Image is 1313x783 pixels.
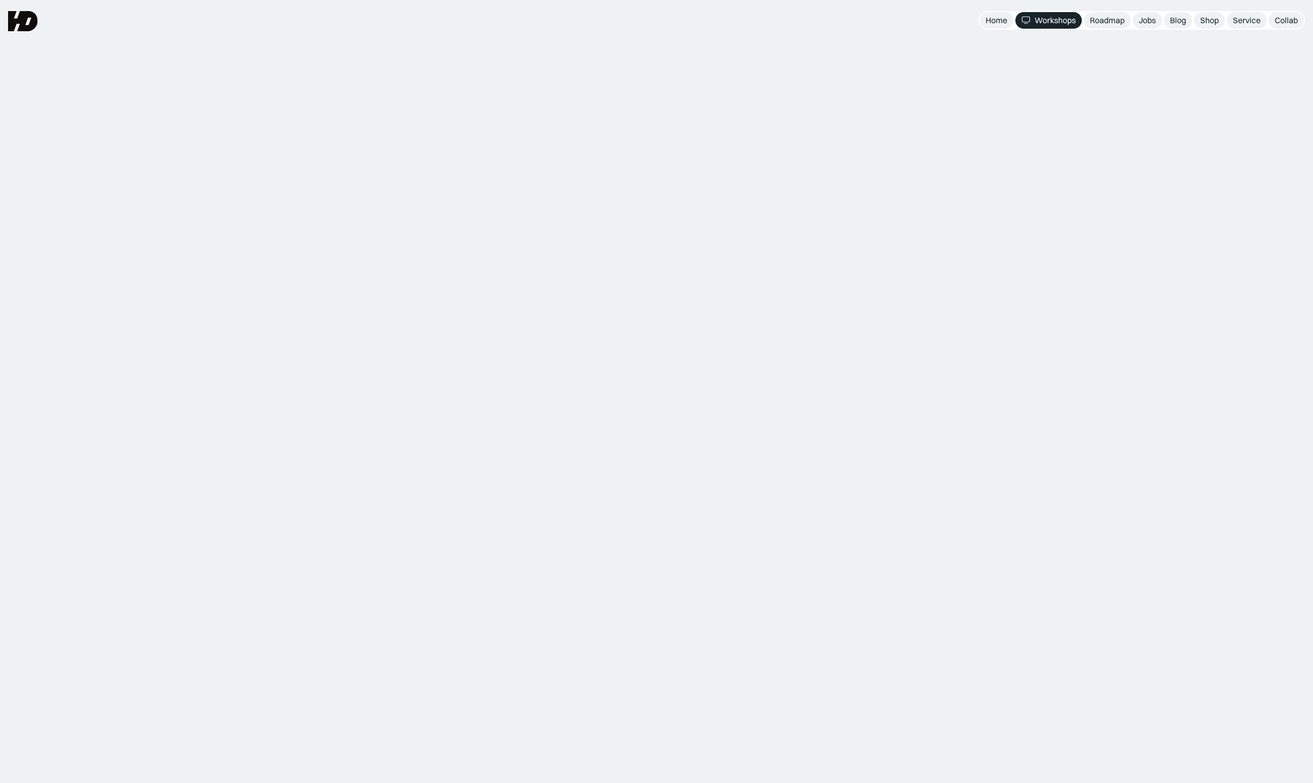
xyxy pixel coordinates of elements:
[1170,15,1186,26] div: Blog
[1275,15,1298,26] div: Collab
[1139,15,1156,26] div: Jobs
[986,15,1007,26] div: Home
[1034,15,1076,26] div: Workshops
[980,12,1013,29] a: Home
[1164,12,1192,29] a: Blog
[1133,12,1162,29] a: Jobs
[1269,12,1304,29] a: Collab
[1227,12,1267,29] a: Service
[1233,15,1261,26] div: Service
[1084,12,1131,29] a: Roadmap
[1090,15,1125,26] div: Roadmap
[1200,15,1219,26] div: Shop
[1194,12,1225,29] a: Shop
[1015,12,1082,29] a: Workshops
